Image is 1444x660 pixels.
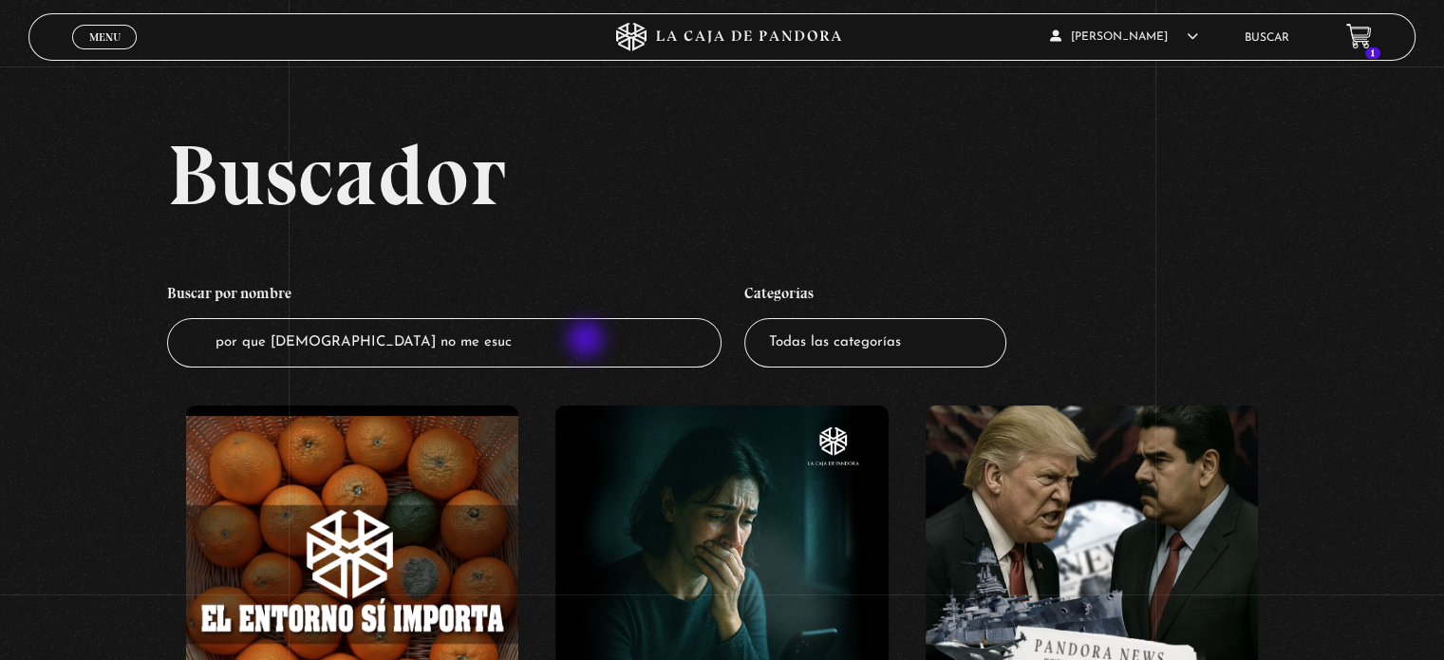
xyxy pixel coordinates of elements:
a: Buscar [1245,32,1289,44]
h4: Buscar por nombre [167,274,722,318]
span: 1 [1365,47,1380,59]
span: Menu [89,31,121,43]
a: 1 [1346,24,1372,49]
h4: Categorías [744,274,1006,318]
span: Cerrar [83,47,127,61]
h2: Buscador [167,132,1415,217]
span: [PERSON_NAME] [1050,31,1198,43]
